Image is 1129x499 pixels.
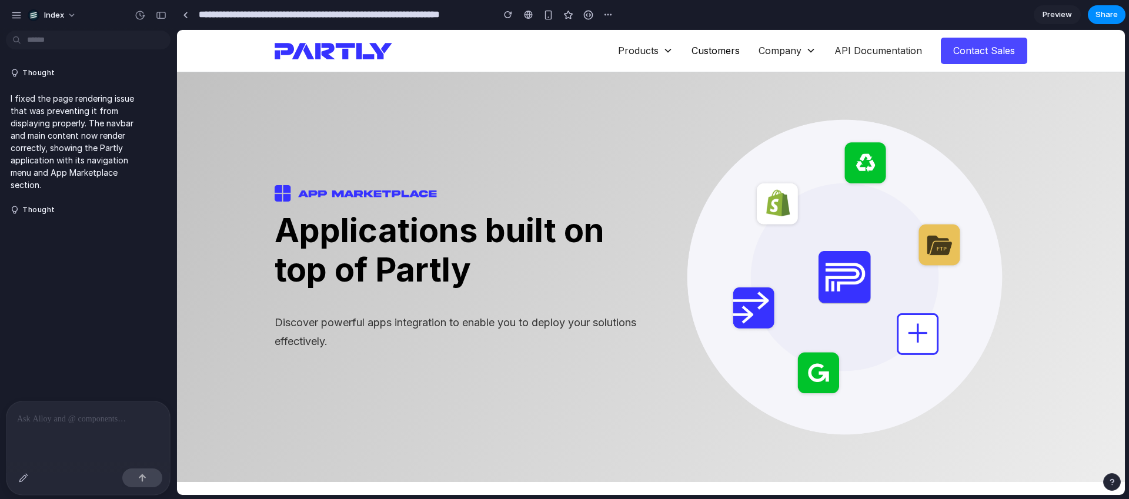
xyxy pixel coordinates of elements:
[505,8,572,34] a: Customers
[432,8,505,34] div: Products
[98,181,463,260] h1: Applications built on top of Partly
[23,6,82,25] button: Index
[764,8,850,34] a: Contact Sales
[648,8,754,34] a: API Documentation
[11,92,136,191] p: I fixed the page rendering issue that was preventing it from displaying properly. The navbar and ...
[572,8,648,34] div: Company
[98,283,463,321] p: Discover powerful apps integration to enable you to deploy your solutions effectively.
[1088,5,1125,24] button: Share
[1043,9,1072,21] span: Preview
[1034,5,1081,24] a: Preview
[441,12,482,29] div: Products
[1095,9,1118,21] span: Share
[44,9,64,21] span: Index
[582,12,624,29] div: Company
